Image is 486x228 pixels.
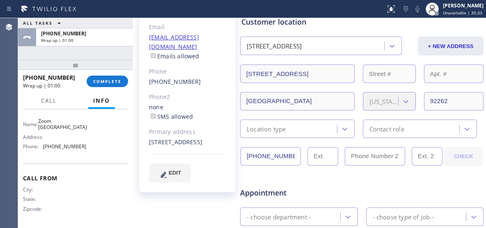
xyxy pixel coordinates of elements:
span: Address: [23,134,45,140]
span: ALL TASKS [23,20,53,26]
span: Call From [23,174,128,182]
button: EDIT [149,164,191,182]
div: [STREET_ADDRESS] [149,138,226,147]
span: Appointment [240,187,320,198]
label: SMS allowed [149,113,193,120]
input: ZIP [424,92,484,111]
span: Info [93,97,110,104]
input: Address [240,64,355,83]
a: [EMAIL_ADDRESS][DOMAIN_NAME] [149,33,199,51]
input: Emails allowed [151,53,156,58]
div: [STREET_ADDRESS] [247,41,302,51]
div: Primary address [149,127,226,137]
div: none [149,103,226,122]
span: [PHONE_NUMBER] [43,143,86,150]
button: Info [88,93,115,109]
button: + NEW ADDRESS [418,37,484,55]
span: Wrap up | 01:00 [23,82,60,89]
span: Zoom [GEOGRAPHIC_DATA] [38,118,87,131]
input: Street # [363,64,416,83]
button: Call [36,93,62,109]
span: COMPLETE [93,78,121,84]
span: Phone: [23,143,43,150]
input: City [240,92,355,111]
div: - choose type of job - [373,212,434,221]
div: Contact role [369,124,404,134]
div: [PERSON_NAME] [443,2,484,9]
input: Ext. 2 [412,147,442,166]
div: Customer location [241,16,482,28]
div: Phone2 [149,92,226,102]
span: State: [23,196,45,202]
button: ALL TASKS [18,18,69,28]
div: Location type [247,124,286,134]
input: Phone Number [241,147,301,166]
a: [PHONE_NUMBER] [149,78,201,85]
span: [PHONE_NUMBER] [41,30,86,37]
div: Email [149,23,226,32]
div: - choose department - [247,212,311,221]
span: Wrap up | 01:00 [41,37,73,43]
input: SMS allowed [151,113,156,119]
button: COMPLETE [87,76,128,87]
button: CHECK [444,147,483,166]
span: EDIT [169,170,181,176]
span: Call [41,97,57,104]
label: Emails allowed [149,52,199,60]
span: [PHONE_NUMBER] [23,74,75,81]
div: Phone [149,67,226,76]
span: Unavailable | 35:33 [443,10,482,16]
span: Zipcode: [23,206,45,212]
input: Ext. [307,147,338,166]
span: City: [23,187,45,193]
input: Apt. # [424,64,484,83]
button: Mute [412,3,423,15]
input: Phone Number 2 [345,147,405,166]
span: Name: [23,121,38,127]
